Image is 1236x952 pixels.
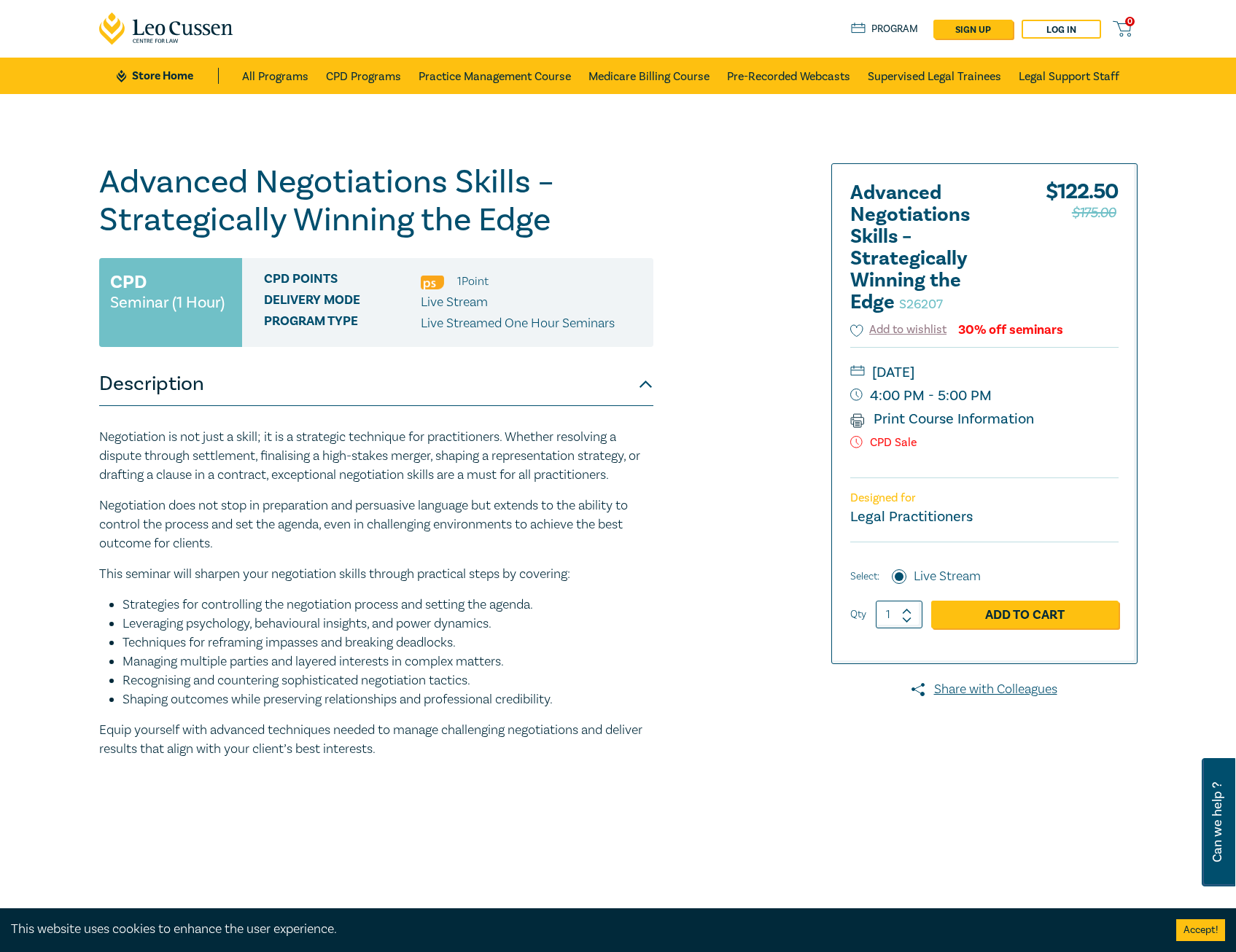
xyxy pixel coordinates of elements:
a: Medicare Billing Course [588,58,710,94]
li: Leveraging psychology, behavioural insights, and power dynamics. [123,614,653,633]
a: Add to Cart [931,601,1119,628]
span: 0 [1125,17,1135,26]
a: Log in [1022,20,1101,39]
div: 30% off seminars [958,323,1063,337]
h1: Advanced Negotiations Skills – Strategically Winning the Edge [99,163,653,239]
p: Negotiation is not just a skill; it is a strategic technique for practitioners. Whether resolving... [99,428,653,485]
p: CPD Sale [850,436,1119,450]
a: Program [851,21,919,37]
small: [DATE] [850,361,1119,384]
h2: Advanced Negotiations Skills – Strategically Winning the Edge [850,182,1011,313]
li: Managing multiple parties and layered interests in complex matters. [123,652,653,671]
li: Techniques for reframing impasses and breaking deadlocks. [123,633,653,652]
span: CPD Points [264,272,421,291]
span: Program type [264,314,421,333]
p: Live Streamed One Hour Seminars [421,314,615,333]
p: Equip yourself with advanced techniques needed to manage challenging negotiations and deliver res... [99,721,653,759]
small: Legal Practitioners [850,507,973,526]
small: 4:00 PM - 5:00 PM [850,384,1119,407]
h3: CPD [110,269,147,295]
li: Shaping outcomes while preserving relationships and professional credibility. [123,690,653,709]
a: Print Course Information [850,410,1035,429]
a: CPD Programs [326,58,401,94]
small: Seminar (1 Hour) [110,295,225,310]
li: Strategies for controlling the negotiation process and setting the agenda. [123,596,653,614]
span: Delivery Mode [264,293,421,312]
a: Legal Support Staff [1019,58,1119,94]
input: 1 [876,601,922,628]
a: Store Home [117,68,218,84]
label: Qty [850,606,866,623]
button: Accept cookies [1176,919,1225,941]
a: Pre-Recorded Webcasts [727,58,850,94]
a: All Programs [242,58,308,94]
a: Practice Management Course [419,58,571,94]
small: S26207 [899,296,943,313]
img: Professional Skills [421,276,444,289]
li: 1 Point [457,272,489,291]
label: Live Stream [914,567,981,586]
li: Recognising and countering sophisticated negotiation tactics. [123,671,653,690]
a: sign up [933,20,1013,39]
a: Supervised Legal Trainees [868,58,1001,94]
a: Share with Colleagues [831,680,1138,699]
p: This seminar will sharpen your negotiation skills through practical steps by covering: [99,565,653,584]
p: Designed for [850,491,1119,505]
button: Add to wishlist [850,321,947,338]
span: Select: [850,569,879,585]
span: Live Stream [421,294,488,311]
div: $ 122.50 [1046,182,1119,321]
button: Description [99,362,653,406]
span: Can we help ? [1210,767,1224,878]
p: Negotiation does not stop in preparation and persuasive language but extends to the ability to co... [99,496,653,553]
div: This website uses cookies to enhance the user experience. [11,920,1154,939]
span: $175.00 [1072,201,1116,225]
